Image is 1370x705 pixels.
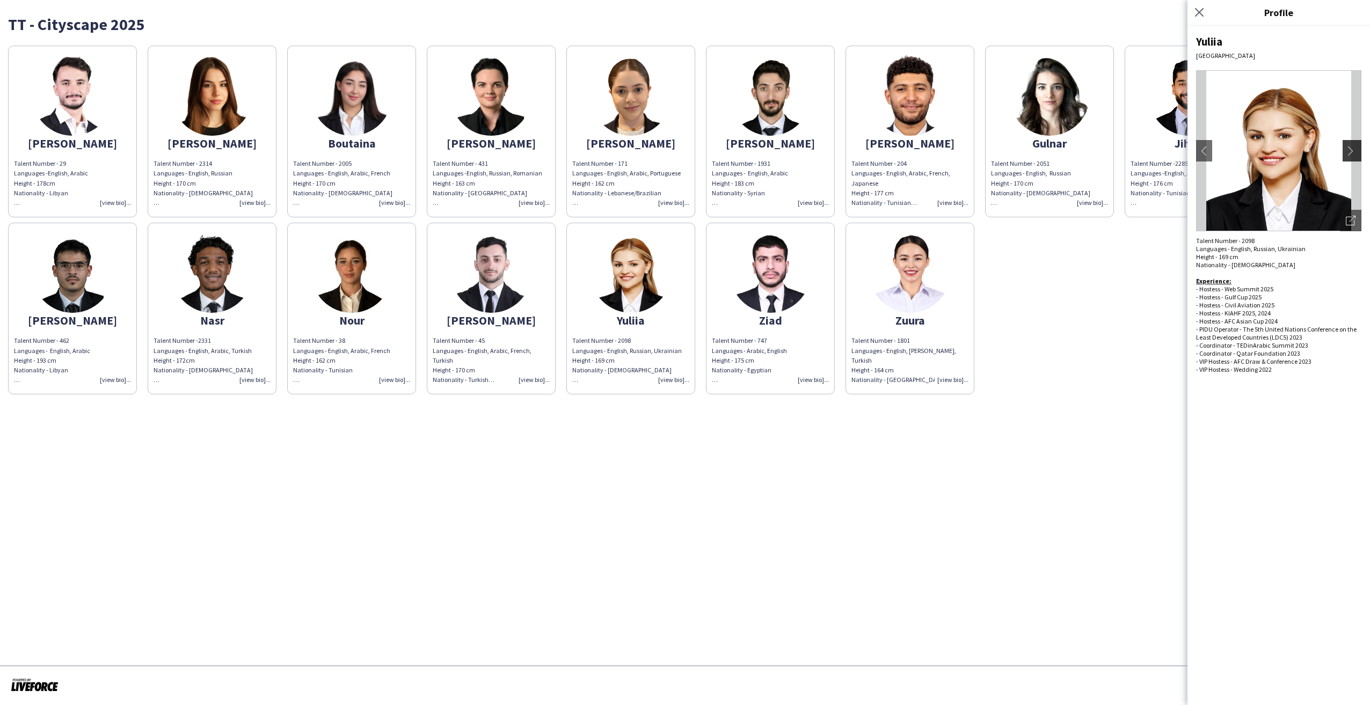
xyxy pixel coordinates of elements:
[1196,34,1361,49] div: Yuliia
[1196,237,1306,269] span: Talent Number - 2098 Languages - English, Russian, Ukrainian Height - 169 cm Nationality - [DEMOG...
[730,55,811,136] img: thumb-cf1ef100-bd4c-4bfa-8225-f76fb2db5789.png
[32,55,113,136] img: thumb-6f468c74-4645-40a4-a044-d0cb2bae7fce.png
[14,189,68,197] span: Nationality - Libyan
[433,315,550,325] div: [PERSON_NAME]
[293,315,410,325] div: Nour
[293,138,410,148] div: Boutaina
[311,232,392,313] img: thumb-66549d24eb896.jpeg
[293,169,392,207] span: Languages - English, Arabic, French Height - 170 cm Nationality - [DEMOGRAPHIC_DATA]
[712,336,787,364] span: Talent Number - 747 Languages - Arabic, English Height - 175 cm
[991,159,1050,167] span: Talent Number - 2051
[154,159,212,167] span: Talent Number - 2314
[433,336,531,374] span: Talent Number - 45 Languages - English, Arabic, French, Turkish Height - 170 cm
[712,365,829,385] div: Nationality - Egyptian
[433,188,550,208] div: Nationality - [GEOGRAPHIC_DATA]
[32,232,113,313] img: thumb-2f978ac4-2f16-45c0-8638-0408f1e67c19.png
[991,189,1090,197] span: Nationality - [DEMOGRAPHIC_DATA]
[870,55,950,136] img: thumb-fc0ec41b-593b-4b91-99e2-c5bc9b7bb986.png
[851,315,968,325] div: Zuura
[1340,210,1361,231] div: Open photos pop-in
[293,159,410,168] div: Talent Number - 2005
[851,336,956,384] span: Talent Number - 1801 Languages - English, [PERSON_NAME], Turkish Height - 164 cm Nationality - [G...
[154,138,271,148] div: [PERSON_NAME]
[14,336,69,344] span: Talent Number - 462
[1196,277,1231,285] b: Experience:
[1196,52,1361,60] div: [GEOGRAPHIC_DATA]
[1196,325,1361,341] div: - PIDU Operator - The 5th United Nations Conference on the Least Developed Countries (LDC5) 2023
[991,179,1033,187] span: Height - 170 cm
[591,55,671,136] img: thumb-99595767-d77e-4714-a9c3-349fba0315ce.png
[712,315,829,325] div: Ziad
[1196,341,1361,349] div: - Coordinator - TEDinArabic Summit 2023
[730,232,811,313] img: thumb-0eb5e76f-2a37-40f3-9c0d-5d99a37c9068.png
[14,138,131,148] div: [PERSON_NAME]
[293,336,390,384] span: Talent Number - 38 Languages - English, Arabic, French Height - 162 cm Nationality - Tunisian
[1131,159,1227,207] span: Talent Number -2285 Languages -English, Arabic, French Height - 176 cm Nationality - Tunisian
[48,169,88,177] span: English, Arabic
[172,232,252,313] img: thumb-24027445-e4bb-4dde-9a2a-904929da0a6e.png
[712,159,829,208] div: Talent Number - 1931 Languages - English, Arabic Height - 183 cm Nationality - Syrian
[572,138,689,148] div: [PERSON_NAME]
[1196,357,1361,365] div: - VIP Hostess - AFC Draw & Conference 2023
[433,138,550,148] div: [PERSON_NAME]
[1131,138,1248,148] div: Jihed
[433,159,488,177] span: Talent Number - 431 Languages -
[591,232,671,313] img: thumb-29c183d3-be3f-4c16-8136-a7e7975988e6.png
[8,16,1362,32] div: TT - Cityscape 2025
[14,315,131,325] div: [PERSON_NAME]
[1187,5,1370,19] h3: Profile
[311,55,392,136] img: thumb-e4113425-5afa-4119-9bfc-ab93567e8ec3.png
[451,55,531,136] img: thumb-2e773132-ef44-479f-9502-58c033076bc2.png
[1196,317,1361,325] div: - Hostess - AFC Asian Cup 2024
[154,315,271,325] div: Nasr
[870,232,950,313] img: thumb-2dd4f16f-2cf0-431a-a234-a6062c0993fc.png
[11,677,59,692] img: Powered by Liveforce
[14,159,66,177] span: Talent Number - 29 Languages -
[172,55,252,136] img: thumb-b083d176-5831-489b-b25d-683b51895855.png
[14,356,56,364] span: Height - 193 cm
[572,159,681,207] span: Talent Number - 171 Languages - English, Arabic, Portuguese Height - 162 cm Nationality - Lebanes...
[1009,55,1090,136] img: thumb-c1daa408-3f4e-4daf-973d-e9d8305fab80.png
[433,179,475,187] span: Height - 163 cm
[1196,349,1361,357] div: - Coordinator - Qatar Foundation 2023
[451,232,531,313] img: thumb-40ff2c9b-ebbd-4311-97ef-3bcbfbccfb02.png
[991,138,1108,148] div: Gulnar
[1196,365,1361,373] div: - VIP Hostess - Wedding 2022
[14,366,68,384] span: Nationality - Libyan
[1196,70,1361,231] img: Crew avatar or photo
[14,179,55,187] span: Height - 178cm
[14,347,90,355] span: Languages - English, Arabic
[851,138,968,148] div: [PERSON_NAME]
[572,315,689,325] div: Yuliia
[154,336,253,384] span: Talent Number -2331 Languages - English, Arabic, Turkish Height - 172cm Nationality - [DEMOGRAPHI...
[1149,55,1229,136] img: thumb-82cd6232-34da-43cd-8e71-bad1ae3a7233.jpg
[467,169,542,177] span: English, Russian, Romanian
[572,336,682,374] span: Talent Number - 2098 Languages - English, Russian, Ukrainian Height - 169 cm Nationality - [DEMOG...
[433,375,550,385] div: Nationality - Turkish
[991,169,1071,177] span: Languages - English, Russian
[712,138,829,148] div: [PERSON_NAME]
[1196,285,1361,317] div: - Hostess - Web Summit 2025 - Hostess - Gulf Cup 2025 - Hostess - Civil Aviation 2025 - Hostess -...
[154,169,253,207] span: Languages - English, Russian Height - 170 cm Nationality - [DEMOGRAPHIC_DATA]
[851,159,950,207] span: Talent Number - 204 Languages - English, Arabic, French, Japanese Height - 177 cm Nationality - T...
